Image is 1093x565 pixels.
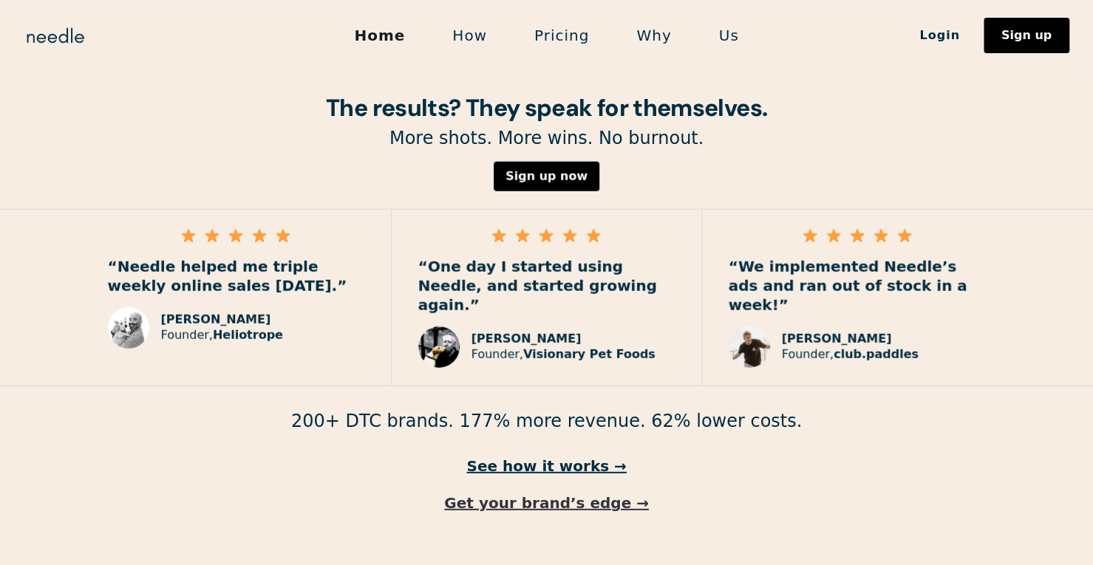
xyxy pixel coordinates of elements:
[161,328,283,343] p: Founder,
[1001,30,1052,41] div: Sign up
[471,347,656,363] p: Founder,
[213,328,283,342] strong: Heliotrope
[896,23,984,48] a: Login
[613,20,695,51] a: Why
[782,347,919,363] p: Founder,
[984,18,1069,53] a: Sign up
[330,20,429,51] a: Home
[834,347,919,361] strong: club.paddles
[782,332,892,346] strong: [PERSON_NAME]
[505,171,588,182] div: Sign up now
[511,20,613,51] a: Pricing
[161,312,271,326] strong: [PERSON_NAME]
[471,332,582,346] strong: [PERSON_NAME]
[494,162,599,191] a: Sign up now
[326,92,767,123] strong: The results? They speak for themselves.
[108,257,364,295] p: “Needle helped me triple weekly online sales [DATE].”
[729,257,986,315] p: “We implemented Needle’s ads and ran out of stock in a week!”
[429,20,511,51] a: How
[523,347,656,361] strong: Visionary Pet Foods
[695,20,763,51] a: Us
[418,257,675,315] p: “One day I started using Needle, and started growing again.”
